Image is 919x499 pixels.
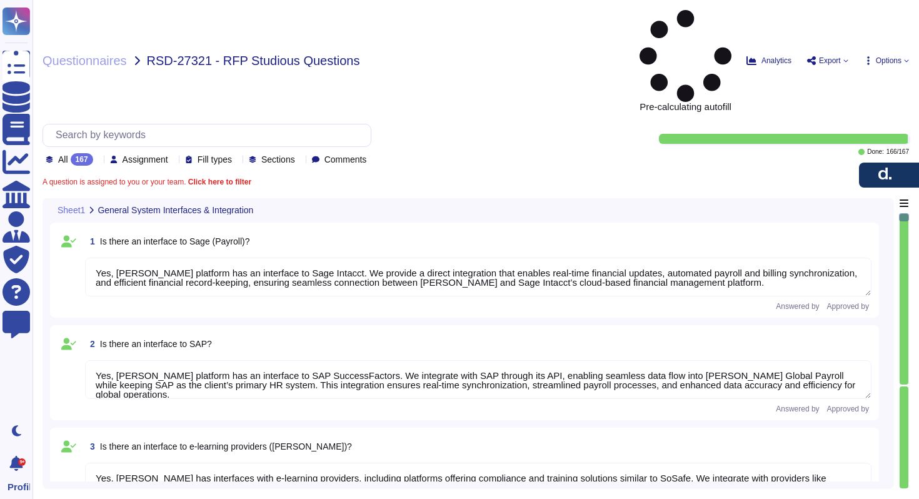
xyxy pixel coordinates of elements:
[100,339,212,349] span: Is there an interface to SAP?
[71,153,93,166] div: 167
[746,56,791,66] button: Analytics
[100,236,250,246] span: Is there an interface to Sage (Payroll)?
[58,206,85,214] span: Sheet1
[761,57,791,64] span: Analytics
[819,57,841,64] span: Export
[18,458,26,466] div: 9+
[8,482,30,491] span: Profile
[827,303,869,310] span: Approved by
[43,54,127,67] span: Questionnaires
[876,57,901,64] span: Options
[186,178,251,186] b: Click here to filter
[776,405,819,413] span: Answered by
[98,206,253,214] span: General System Interfaces & Integration
[100,441,352,451] span: Is there an interface to e-learning providers ([PERSON_NAME])?
[58,155,68,164] span: All
[640,10,731,111] span: Pre-calculating autofill
[85,258,871,296] textarea: Yes, [PERSON_NAME] platform has an interface to Sage Intacct. We provide a direct integration tha...
[49,124,371,146] input: Search by keywords
[147,54,360,67] span: RSD-27321 - RFP Studious Questions
[85,340,95,348] span: 2
[324,155,367,164] span: Comments
[867,149,884,155] span: Done:
[85,442,95,451] span: 3
[886,149,909,155] span: 166 / 167
[198,155,232,164] span: Fill types
[43,178,251,186] span: A question is assigned to you or your team.
[827,405,869,413] span: Approved by
[85,360,871,399] textarea: Yes, [PERSON_NAME] platform has an interface to SAP SuccessFactors. We integrate with SAP through...
[85,237,95,246] span: 1
[123,155,168,164] span: Assignment
[776,303,819,310] span: Answered by
[261,155,295,164] span: Sections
